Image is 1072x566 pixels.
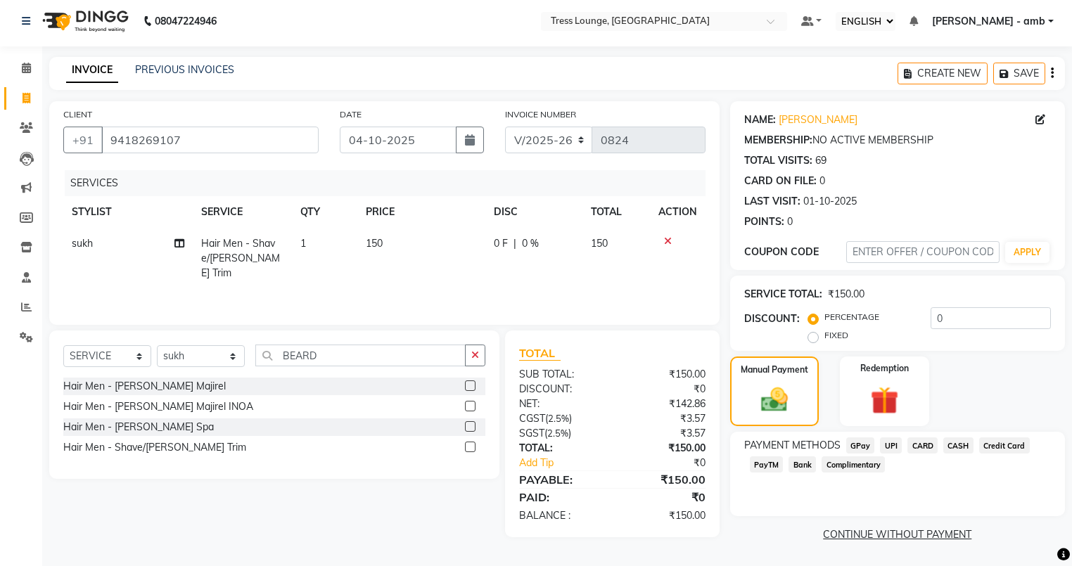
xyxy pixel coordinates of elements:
[828,287,864,302] div: ₹150.00
[509,508,612,523] div: BALANCE :
[135,63,234,76] a: PREVIOUS INVOICES
[789,456,816,472] span: Bank
[744,153,812,168] div: TOTAL VISITS:
[744,245,846,259] div: COUPON CODE
[582,196,650,228] th: TOTAL
[548,413,569,424] span: 2.5%
[66,58,118,83] a: INVOICE
[612,508,715,523] div: ₹150.00
[519,427,544,439] span: SGST
[993,63,1045,84] button: SAVE
[803,194,857,209] div: 01-10-2025
[907,437,938,454] span: CARD
[943,437,974,454] span: CASH
[366,237,383,250] span: 150
[513,236,516,251] span: |
[612,489,715,506] div: ₹0
[1005,242,1049,263] button: APPLY
[63,379,226,394] div: Hair Men - [PERSON_NAME] Majirel
[846,437,875,454] span: GPay
[494,236,508,251] span: 0 F
[505,108,576,121] label: INVOICE NUMBER
[733,527,1062,542] a: CONTINUE WITHOUT PAYMENT
[979,437,1030,454] span: Credit Card
[744,311,800,326] div: DISCOUNT:
[509,426,612,441] div: ( )
[63,108,92,121] label: CLIENT
[519,346,561,361] span: TOTAL
[519,412,545,425] span: CGST
[822,456,885,472] span: Complimentary
[547,427,568,439] span: 2.5%
[591,237,608,250] span: 150
[846,241,1000,263] input: ENTER OFFER / COUPON CODE
[612,426,715,441] div: ₹3.57
[612,471,715,488] div: ₹150.00
[779,112,857,127] a: [PERSON_NAME]
[65,170,716,196] div: SERVICES
[255,345,466,366] input: Search or Scan
[744,194,800,209] div: LAST VISIT:
[824,329,848,342] label: FIXED
[612,397,715,411] div: ₹142.86
[509,411,612,426] div: ( )
[744,133,1051,148] div: NO ACTIVE MEMBERSHIP
[744,287,822,302] div: SERVICE TOTAL:
[509,397,612,411] div: NET:
[509,456,630,470] a: Add Tip
[63,399,253,414] div: Hair Men - [PERSON_NAME] Majirel INOA
[744,112,776,127] div: NAME:
[63,127,103,153] button: +91
[744,174,817,188] div: CARD ON FILE:
[63,196,193,228] th: STYLIST
[63,420,214,435] div: Hair Men - [PERSON_NAME] Spa
[898,63,988,84] button: CREATE NEW
[741,364,808,376] label: Manual Payment
[824,311,879,323] label: PERCENTAGE
[509,489,612,506] div: PAID:
[612,411,715,426] div: ₹3.57
[860,362,909,375] label: Redemption
[880,437,902,454] span: UPI
[63,440,246,455] div: Hair Men - Shave/[PERSON_NAME] Trim
[630,456,716,470] div: ₹0
[509,382,612,397] div: DISCOUNT:
[815,153,827,168] div: 69
[819,174,825,188] div: 0
[932,14,1045,29] span: [PERSON_NAME] - amb
[744,438,841,453] span: PAYMENT METHODS
[612,382,715,397] div: ₹0
[485,196,582,228] th: DISC
[522,236,539,251] span: 0 %
[753,385,796,416] img: _cash.svg
[193,196,292,228] th: SERVICE
[744,214,784,229] div: POINTS:
[340,108,362,121] label: DATE
[509,471,612,488] div: PAYABLE:
[862,383,907,418] img: _gift.svg
[155,1,217,41] b: 08047224946
[612,441,715,456] div: ₹150.00
[36,1,132,41] img: logo
[300,237,306,250] span: 1
[201,237,280,279] span: Hair Men - Shave/[PERSON_NAME] Trim
[787,214,793,229] div: 0
[357,196,485,228] th: PRICE
[744,133,812,148] div: MEMBERSHIP:
[612,367,715,382] div: ₹150.00
[509,367,612,382] div: SUB TOTAL:
[509,441,612,456] div: TOTAL:
[72,237,93,250] span: sukh
[292,196,357,228] th: QTY
[750,456,784,472] span: PayTM
[101,127,319,153] input: SEARCH BY NAME/MOBILE/EMAIL/CODE
[650,196,706,228] th: ACTION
